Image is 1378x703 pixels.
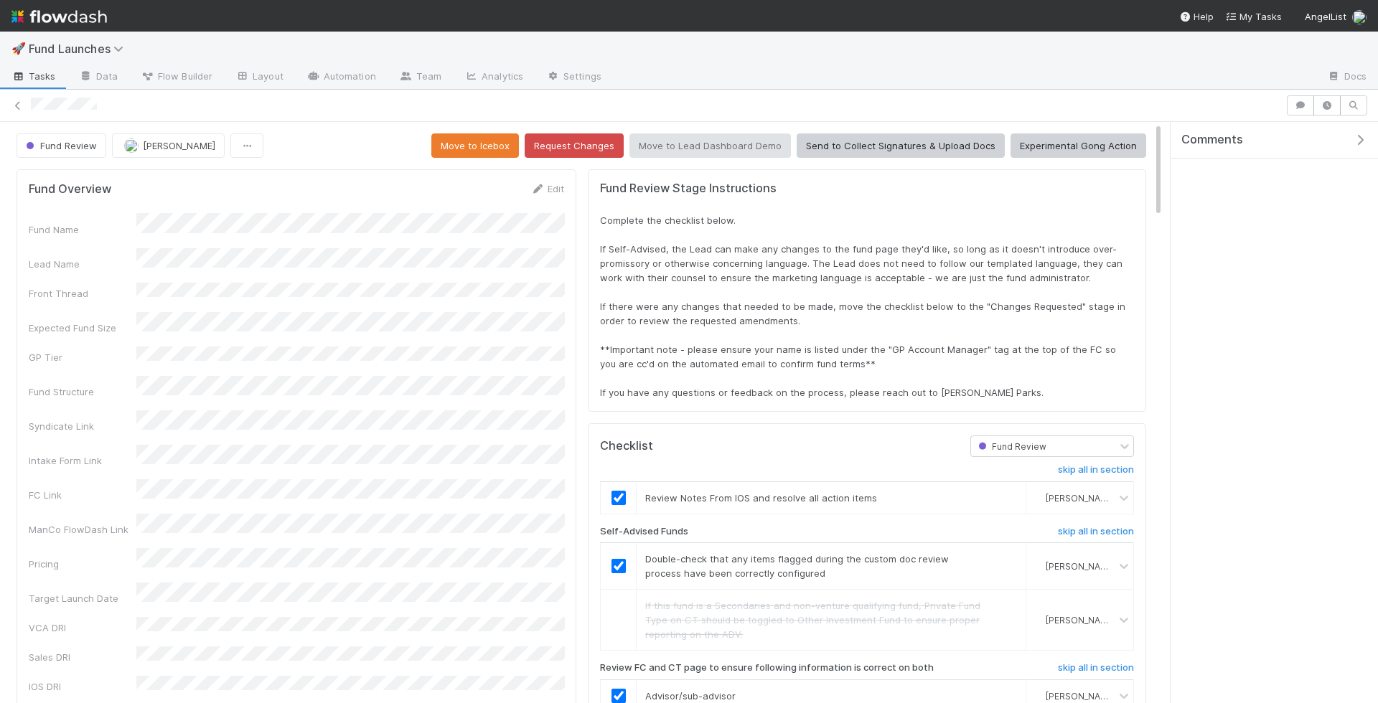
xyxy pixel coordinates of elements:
div: GP Tier [29,350,136,364]
span: Flow Builder [141,69,212,83]
div: Fund Name [29,222,136,237]
img: avatar_462714f4-64db-4129-b9df-50d7d164b9fc.png [1032,614,1044,626]
span: [PERSON_NAME] [1046,615,1116,626]
h6: Self-Advised Funds [600,526,688,537]
span: 🚀 [11,42,26,55]
span: My Tasks [1225,11,1282,22]
a: Automation [295,66,388,89]
a: Edit [530,183,564,194]
span: Advisor/sub-advisor [645,690,736,702]
span: If this fund is a Secondaries and non-venture qualifying fund, Private Fund Type on CT should be ... [645,600,980,640]
a: Flow Builder [129,66,224,89]
div: Expected Fund Size [29,321,136,335]
a: My Tasks [1225,9,1282,24]
div: Fund Structure [29,384,136,399]
button: Move to Lead Dashboard Demo [629,133,791,158]
span: Comments [1181,133,1243,147]
h6: Review FC and CT page to ensure following information is correct on both [600,662,934,674]
h5: Checklist [600,439,653,453]
img: avatar_462714f4-64db-4129-b9df-50d7d164b9fc.png [1032,492,1044,504]
span: Fund Review [975,441,1046,452]
a: Data [67,66,129,89]
div: Lead Name [29,257,136,271]
span: [PERSON_NAME] [1046,691,1116,702]
img: logo-inverted-e16ddd16eac7371096b0.svg [11,4,107,29]
div: Sales DRI [29,650,136,664]
div: Help [1179,9,1214,24]
span: AngelList [1305,11,1346,22]
h6: skip all in section [1058,464,1134,476]
div: Syndicate Link [29,419,136,433]
a: Team [388,66,453,89]
a: Analytics [453,66,535,89]
div: Pricing [29,557,136,571]
img: avatar_462714f4-64db-4129-b9df-50d7d164b9fc.png [1032,560,1044,572]
div: Front Thread [29,286,136,301]
span: Complete the checklist below. If Self-Advised, the Lead can make any changes to the fund page the... [600,214,1128,398]
div: ManCo FlowDash Link [29,522,136,537]
a: Layout [224,66,295,89]
a: Settings [535,66,613,89]
span: [PERSON_NAME] [1046,492,1116,503]
span: Review Notes From IOS and resolve all action items [645,492,877,504]
div: VCA DRI [29,621,136,635]
h5: Fund Review Stage Instructions [600,181,1134,196]
img: avatar_462714f4-64db-4129-b9df-50d7d164b9fc.png [124,138,139,153]
button: Experimental Gong Action [1011,133,1146,158]
a: skip all in section [1058,464,1134,481]
span: [PERSON_NAME] [1046,561,1116,572]
button: Fund Review [17,133,106,158]
span: [PERSON_NAME] [143,140,215,151]
button: Move to Icebox [431,133,519,158]
span: Fund Launches [29,42,131,56]
a: skip all in section [1058,526,1134,543]
span: Double-check that any items flagged during the custom doc review process have been correctly conf... [645,553,949,579]
h6: skip all in section [1058,662,1134,674]
span: Fund Review [23,140,97,151]
div: IOS DRI [29,679,136,694]
img: avatar_462714f4-64db-4129-b9df-50d7d164b9fc.png [1032,690,1044,702]
h5: Fund Overview [29,182,111,197]
div: Target Launch Date [29,591,136,605]
div: FC Link [29,488,136,502]
div: Intake Form Link [29,453,136,468]
button: Send to Collect Signatures & Upload Docs [797,133,1005,158]
a: Docs [1316,66,1378,89]
button: Request Changes [525,133,624,158]
h6: skip all in section [1058,526,1134,537]
a: skip all in section [1058,662,1134,679]
img: avatar_892eb56c-5b5a-46db-bf0b-2a9023d0e8f8.png [1352,10,1367,24]
button: [PERSON_NAME] [112,133,225,158]
span: Tasks [11,69,56,83]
